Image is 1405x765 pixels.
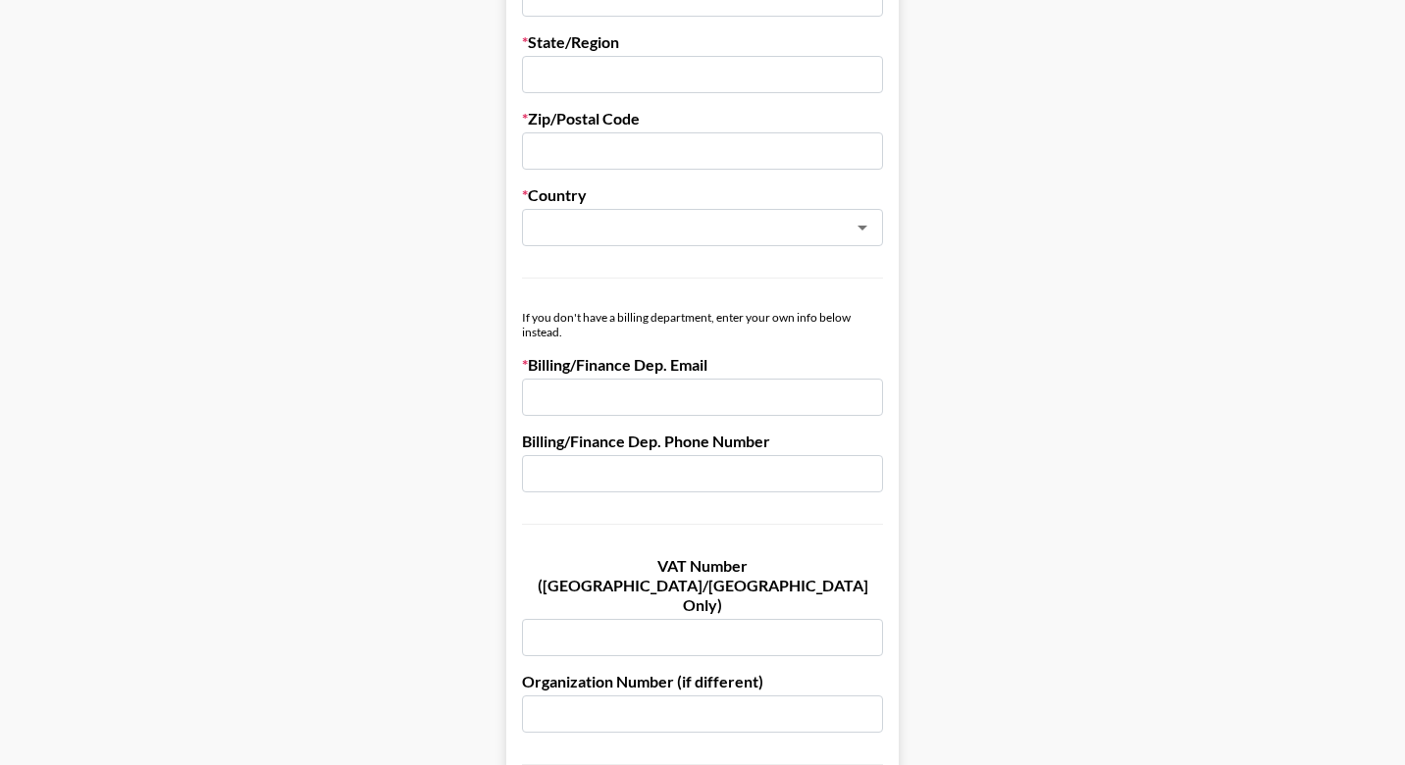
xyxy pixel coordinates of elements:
[522,310,883,339] div: If you don't have a billing department, enter your own info below instead.
[522,185,883,205] label: Country
[522,672,883,691] label: Organization Number (if different)
[522,432,883,451] label: Billing/Finance Dep. Phone Number
[849,214,876,241] button: Open
[522,32,883,52] label: State/Region
[522,109,883,128] label: Zip/Postal Code
[522,355,883,375] label: Billing/Finance Dep. Email
[522,556,883,615] label: VAT Number ([GEOGRAPHIC_DATA]/[GEOGRAPHIC_DATA] Only)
